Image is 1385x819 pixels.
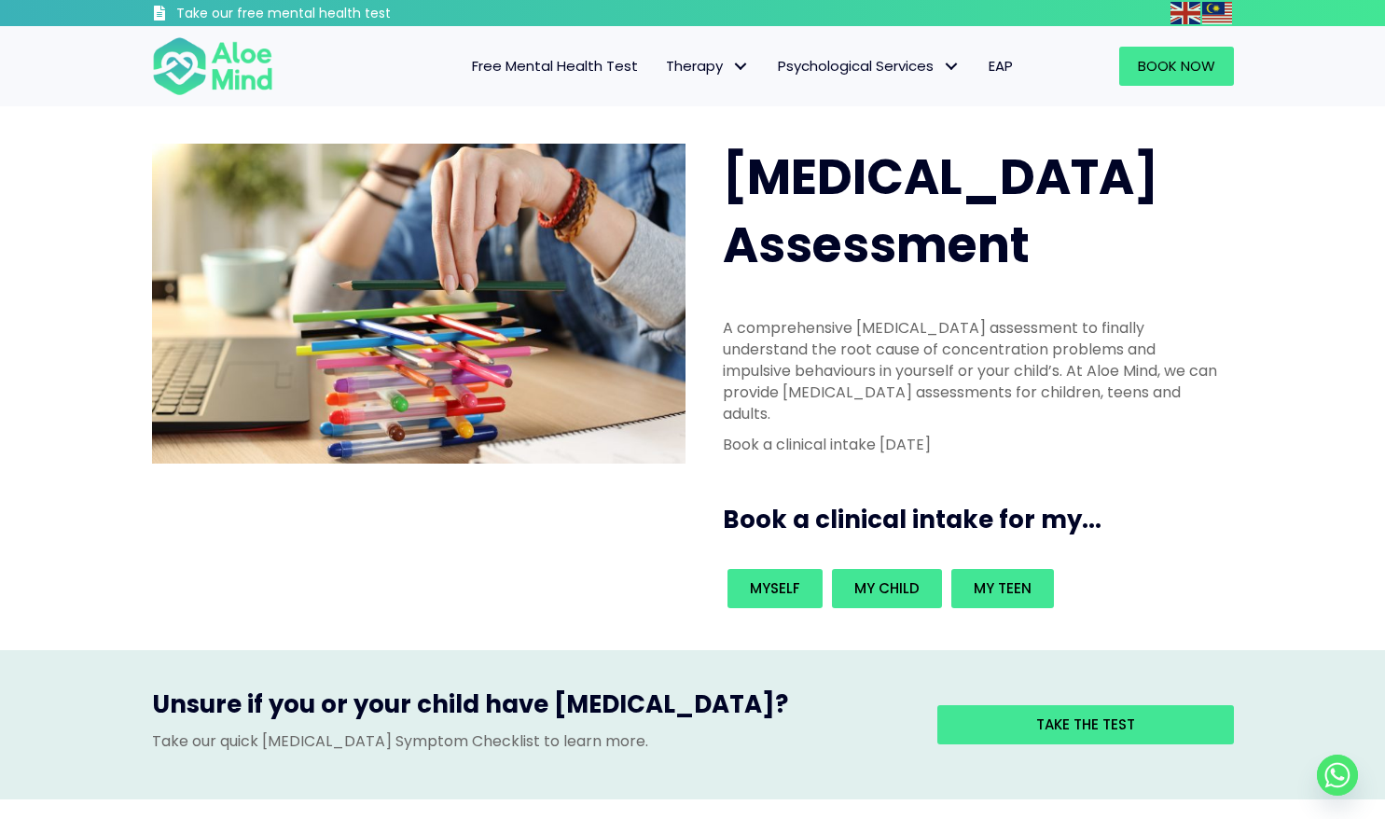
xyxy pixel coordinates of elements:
[764,47,975,86] a: Psychological ServicesPsychological Services: submenu
[152,144,686,464] img: ADHD photo
[937,705,1234,744] a: Take the test
[1170,2,1200,24] img: en
[974,578,1032,598] span: My teen
[1119,47,1234,86] a: Book Now
[727,53,755,80] span: Therapy: submenu
[975,47,1027,86] a: EAP
[152,730,909,752] p: Take our quick [MEDICAL_DATA] Symptom Checklist to learn more.
[152,35,273,97] img: Aloe mind Logo
[458,47,652,86] a: Free Mental Health Test
[1170,2,1202,23] a: English
[1202,2,1234,23] a: Malay
[298,47,1027,86] nav: Menu
[938,53,965,80] span: Psychological Services: submenu
[1138,56,1215,76] span: Book Now
[750,578,800,598] span: Myself
[1036,715,1135,734] span: Take the test
[723,564,1223,613] div: Book an intake for my...
[666,56,750,76] span: Therapy
[832,569,942,608] a: My child
[951,569,1054,608] a: My teen
[778,56,961,76] span: Psychological Services
[723,317,1223,425] p: A comprehensive [MEDICAL_DATA] assessment to finally understand the root cause of concentration p...
[989,56,1013,76] span: EAP
[652,47,764,86] a: TherapyTherapy: submenu
[176,5,491,23] h3: Take our free mental health test
[727,569,823,608] a: Myself
[152,687,909,730] h3: Unsure if you or your child have [MEDICAL_DATA]?
[1317,755,1358,796] a: Whatsapp
[723,143,1158,279] span: [MEDICAL_DATA] Assessment
[1202,2,1232,24] img: ms
[152,5,491,26] a: Take our free mental health test
[472,56,638,76] span: Free Mental Health Test
[723,503,1241,536] h3: Book a clinical intake for my...
[854,578,920,598] span: My child
[723,434,1223,455] p: Book a clinical intake [DATE]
